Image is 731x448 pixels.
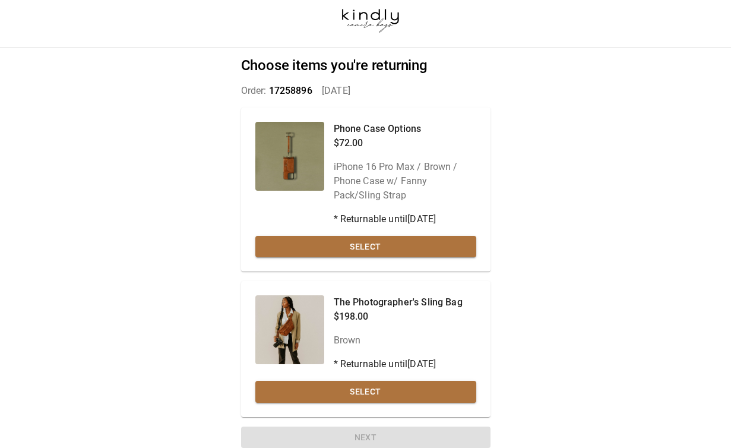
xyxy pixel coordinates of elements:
[334,160,476,203] p: iPhone 16 Pro Max / Brown / Phone Case w/ Fanny Pack/Sling Strap
[241,84,491,98] p: Order: [DATE]
[334,295,463,310] p: The Photographer's Sling Bag
[269,85,312,96] span: 17258896
[334,333,463,348] p: Brown
[334,357,463,371] p: * Returnable until [DATE]
[255,381,476,403] button: Select
[334,212,476,226] p: * Returnable until [DATE]
[255,236,476,258] button: Select
[334,136,476,150] p: $72.00
[334,122,476,136] p: Phone Case Options
[241,57,491,74] h2: Choose items you're returning
[334,310,463,324] p: $198.00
